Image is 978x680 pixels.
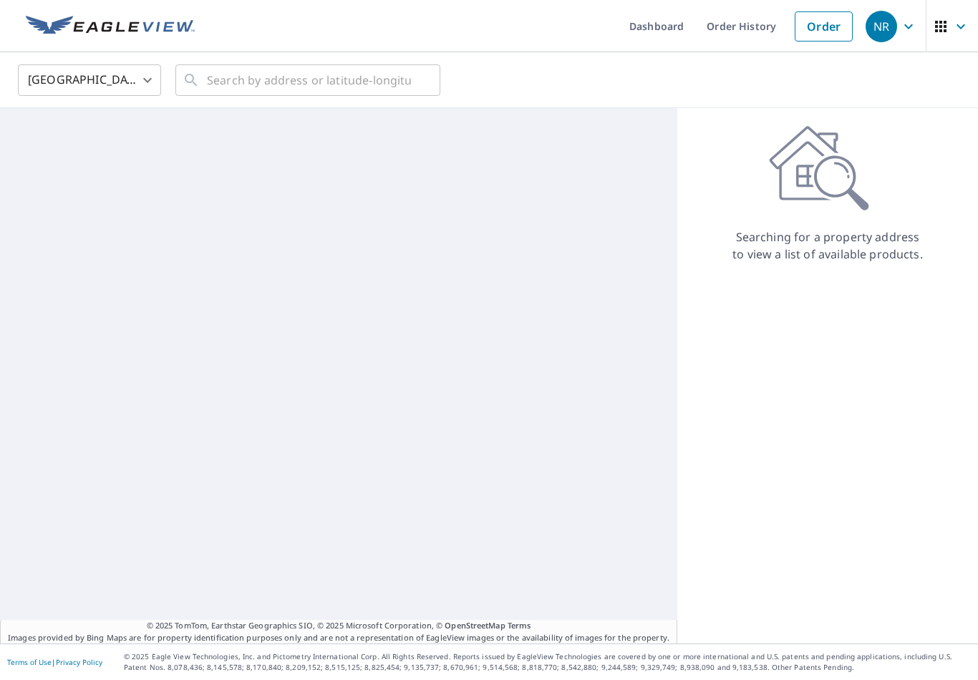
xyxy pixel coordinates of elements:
a: Order [795,11,853,42]
p: Searching for a property address to view a list of available products. [732,228,924,263]
a: Terms of Use [7,657,52,667]
span: © 2025 TomTom, Earthstar Geographics SIO, © 2025 Microsoft Corporation, © [147,620,531,632]
p: © 2025 Eagle View Technologies, Inc. and Pictometry International Corp. All Rights Reserved. Repo... [124,651,971,673]
div: [GEOGRAPHIC_DATA] [18,60,161,100]
a: OpenStreetMap [445,620,505,631]
p: | [7,658,102,666]
input: Search by address or latitude-longitude [207,60,411,100]
a: Privacy Policy [56,657,102,667]
img: EV Logo [26,16,195,37]
a: Terms [508,620,531,631]
div: NR [866,11,897,42]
